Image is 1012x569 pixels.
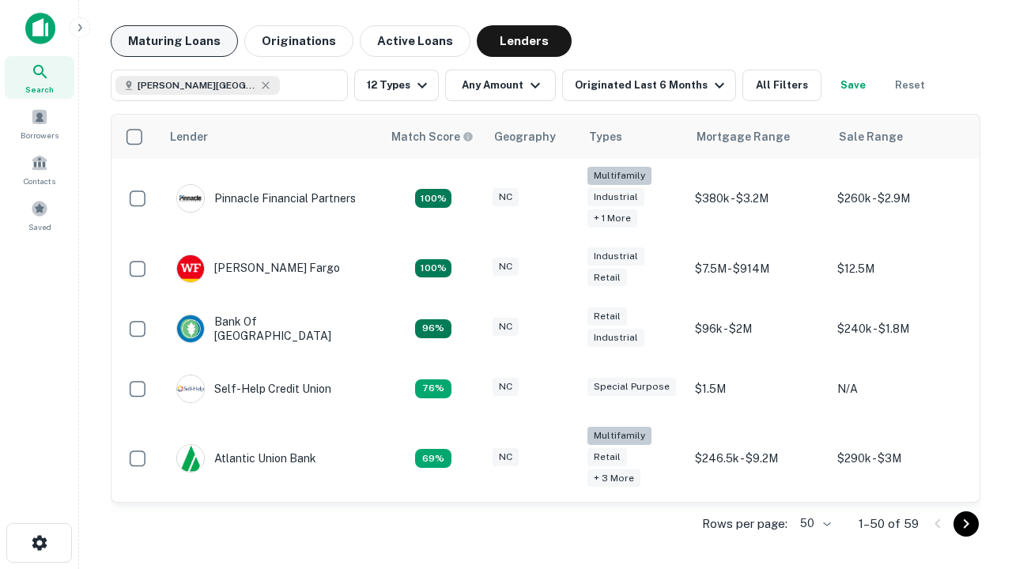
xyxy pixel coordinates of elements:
[5,148,74,190] a: Contacts
[5,194,74,236] a: Saved
[829,299,972,359] td: $240k - $1.8M
[587,269,627,287] div: Retail
[477,25,572,57] button: Lenders
[493,258,519,276] div: NC
[360,25,470,57] button: Active Loans
[176,254,340,283] div: [PERSON_NAME] Fargo
[177,315,204,342] img: picture
[493,318,519,336] div: NC
[587,167,651,185] div: Multifamily
[953,511,979,537] button: Go to next page
[5,102,74,145] a: Borrowers
[587,188,644,206] div: Industrial
[160,115,382,159] th: Lender
[687,115,829,159] th: Mortgage Range
[485,115,580,159] th: Geography
[391,128,470,145] h6: Match Score
[25,83,54,96] span: Search
[445,70,556,101] button: Any Amount
[493,448,519,466] div: NC
[587,209,637,228] div: + 1 more
[587,307,627,326] div: Retail
[24,175,55,187] span: Contacts
[687,359,829,419] td: $1.5M
[933,392,1012,468] iframe: Chat Widget
[562,70,736,101] button: Originated Last 6 Months
[587,427,651,445] div: Multifamily
[415,449,451,468] div: Matching Properties: 10, hasApolloMatch: undefined
[829,115,972,159] th: Sale Range
[687,419,829,499] td: $246.5k - $9.2M
[5,56,74,99] a: Search
[829,159,972,239] td: $260k - $2.9M
[587,247,644,266] div: Industrial
[111,25,238,57] button: Maturing Loans
[176,375,331,403] div: Self-help Credit Union
[170,127,208,146] div: Lender
[587,378,676,396] div: Special Purpose
[354,70,439,101] button: 12 Types
[587,329,644,347] div: Industrial
[829,359,972,419] td: N/A
[382,115,485,159] th: Capitalize uses an advanced AI algorithm to match your search with the best lender. The match sco...
[575,76,729,95] div: Originated Last 6 Months
[589,127,622,146] div: Types
[702,514,787,533] p: Rows per page:
[391,128,474,145] div: Capitalize uses an advanced AI algorithm to match your search with the best lender. The match sco...
[176,444,316,473] div: Atlantic Union Bank
[697,127,790,146] div: Mortgage Range
[25,13,55,44] img: capitalize-icon.png
[687,299,829,359] td: $96k - $2M
[177,255,204,282] img: picture
[28,220,51,233] span: Saved
[687,159,829,239] td: $380k - $3.2M
[839,127,903,146] div: Sale Range
[794,512,833,535] div: 50
[580,115,687,159] th: Types
[885,70,935,101] button: Reset
[493,378,519,396] div: NC
[176,315,366,343] div: Bank Of [GEOGRAPHIC_DATA]
[494,127,556,146] div: Geography
[244,25,353,57] button: Originations
[587,448,627,466] div: Retail
[742,70,821,101] button: All Filters
[415,319,451,338] div: Matching Properties: 14, hasApolloMatch: undefined
[859,514,919,533] p: 1–50 of 59
[176,184,356,213] div: Pinnacle Financial Partners
[829,239,972,299] td: $12.5M
[177,185,204,212] img: picture
[415,259,451,278] div: Matching Properties: 15, hasApolloMatch: undefined
[138,78,256,92] span: [PERSON_NAME][GEOGRAPHIC_DATA], [GEOGRAPHIC_DATA]
[493,188,519,206] div: NC
[687,239,829,299] td: $7.5M - $914M
[587,469,640,488] div: + 3 more
[177,445,204,472] img: picture
[415,189,451,208] div: Matching Properties: 26, hasApolloMatch: undefined
[415,379,451,398] div: Matching Properties: 11, hasApolloMatch: undefined
[21,129,59,141] span: Borrowers
[829,419,972,499] td: $290k - $3M
[177,375,204,402] img: picture
[828,70,878,101] button: Save your search to get updates of matches that match your search criteria.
